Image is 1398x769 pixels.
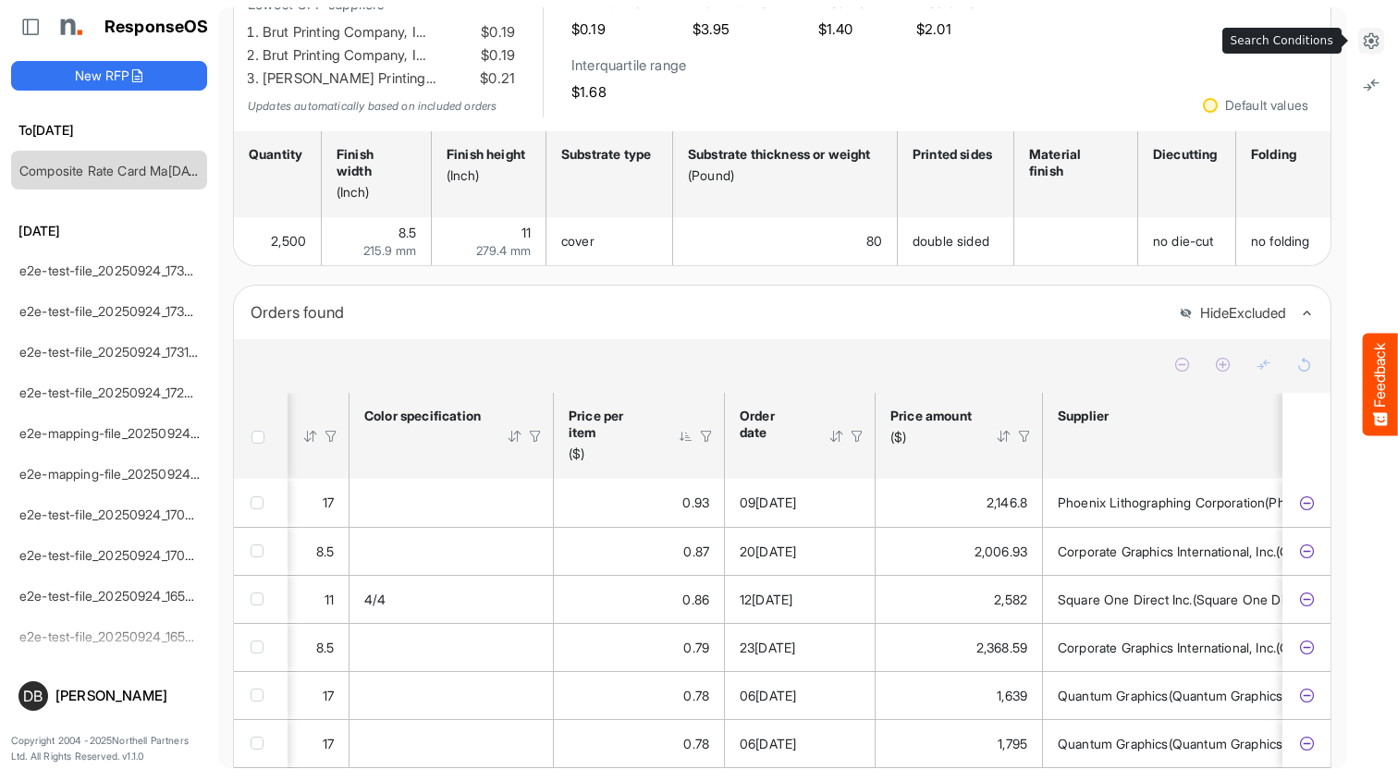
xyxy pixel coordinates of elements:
[1363,334,1398,436] button: Feedback
[571,56,686,75] h6: Interquartile range
[476,67,515,91] span: $0.21
[248,99,497,113] em: Updates automatically based on included orders
[477,21,515,44] span: $0.19
[323,688,334,703] span: 17
[19,588,208,604] a: e2e-test-file_20250924_165507
[916,21,994,37] h5: $2.01
[1058,736,1393,751] span: Quantum Graphics(Quantum Graphics - 52831 - HHGSP)
[976,640,1027,655] span: 2,368.59
[725,575,876,623] td: 12/04/2024 is template cell Column Header httpsnorthellcomontologiesmapping-rulesorderhasorderdate
[740,494,796,510] span: 09[DATE]
[569,446,654,462] div: ($)
[323,494,334,510] span: 17
[1236,217,1332,265] td: no folding is template cell Column Header httpsnorthellcomontologiesmapping-rulesmanufacturinghas...
[316,543,334,559] span: 8.5
[876,719,1043,767] td: 1795 is template cell Column Header httpsnorthellcomontologiesmapping-rulesorderhasprice
[569,408,654,441] div: Price per item
[1282,527,1334,575] td: 6d6b0e76-197a-4fd2-bea7-4cd7991291f2 is template cell Column Header
[1138,217,1236,265] td: no die-cut is template cell Column Header httpsnorthellcomontologiesmapping-rulesmanufacturinghas...
[251,299,1165,325] div: Orders found
[994,592,1027,607] span: 2,582
[521,225,531,240] span: 11
[554,479,725,527] td: 0.9333913043478261 is template cell Column Header price-per-item
[234,217,322,265] td: 2500 is template cell Column Header httpsnorthellcomontologiesmapping-rulesorderhasquantity
[1297,494,1316,512] button: Exclude
[19,163,244,178] a: Composite Rate Card Ma[DATE]maller
[11,733,207,765] p: Copyright 2004 - 2025 Northell Partners Ltd. All Rights Reserved. v 1.1.0
[1282,479,1334,527] td: 79eb09f0-619b-47d1-b869-f25452f9de15 is template cell Column Header
[55,689,200,702] div: [PERSON_NAME]
[399,225,416,240] span: 8.5
[688,167,877,184] div: (Pound)
[561,233,595,249] span: cover
[683,688,709,703] span: 0.78
[1282,671,1334,719] td: a594f5df-1d82-435e-a56e-42cd8e54cbe8 is template cell Column Header
[682,592,709,607] span: 0.86
[890,408,972,424] div: Price amount
[554,575,725,623] td: 0.8606666666666667 is template cell Column Header price-per-item
[234,575,288,623] td: checkbox
[1282,719,1334,767] td: 70d0cc06-9711-43b5-8918-a464ffee5248 is template cell Column Header
[1297,639,1316,657] button: Exclude
[693,21,786,37] h5: $3.95
[263,44,515,67] li: Brut Printing Company, I…
[876,575,1043,623] td: 2582 is template cell Column Header httpsnorthellcomontologiesmapping-rulesorderhasprice
[913,233,989,249] span: double sided
[104,18,209,37] h1: ResponseOS
[23,689,43,703] span: DB
[349,623,554,671] td: is template cell Column Header httpsnorthellcomontologiesmapping-rulesfeaturehascolourspecification
[337,184,411,201] div: (Inch)
[997,688,1027,703] span: 1,639
[725,719,876,767] td: 06/05/2024 is template cell Column Header httpsnorthellcomontologiesmapping-rulesorderhasorderdate
[527,428,544,445] div: Filter Icon
[349,479,554,527] td: is template cell Column Header httpsnorthellcomontologiesmapping-rulesfeaturehascolourspecification
[1058,688,1393,703] span: Quantum Graphics(Quantum Graphics - 52831 - HHGSP)
[876,623,1043,671] td: 2368.59 is template cell Column Header httpsnorthellcomontologiesmapping-rulesorderhasprice
[554,719,725,767] td: 0.7804347826086957 is template cell Column Header price-per-item
[19,547,209,563] a: e2e-test-file_20250924_170436
[1153,233,1214,249] span: no die-cut
[554,527,725,575] td: 0.8725782608695652 is template cell Column Header price-per-item
[913,146,993,163] div: Printed sides
[571,21,660,37] h5: $0.19
[1297,591,1316,609] button: Exclude
[364,592,386,607] span: 4/4
[683,640,709,655] span: 0.79
[363,243,416,258] span: 215.9 mm
[1282,575,1334,623] td: 40ea3fe0-cbe1-4059-be69-0f68f8458825 is template cell Column Header
[19,303,208,319] a: e2e-test-file_20250924_173220
[1014,217,1138,265] td: is template cell Column Header httpsnorthellcomontologiesmapping-rulesmanufacturinghassubstratefi...
[19,384,204,400] a: e2e-test-file_20250924_172913
[725,479,876,527] td: 09/04/2024 is template cell Column Header httpsnorthellcomontologiesmapping-rulesorderhasorderdate
[349,527,554,575] td: is template cell Column Header httpsnorthellcomontologiesmapping-rulesfeaturehascolourspecification
[998,736,1027,751] span: 1,795
[349,575,554,623] td: 4/4 is template cell Column Header httpsnorthellcomontologiesmapping-rulesfeaturehascolourspecifi...
[876,527,1043,575] td: 2006.93 is template cell Column Header httpsnorthellcomontologiesmapping-rulesorderhasprice
[1016,428,1033,445] div: Filter Icon
[234,719,288,767] td: checkbox
[1251,233,1310,249] span: no folding
[1153,146,1215,163] div: Diecutting
[1297,543,1316,561] button: Exclude
[1282,623,1334,671] td: 2f324607-c010-477e-aa64-d91c294df6d2 is template cell Column Header
[682,494,709,510] span: 0.93
[51,8,88,45] img: Northell
[337,146,411,179] div: Finish width
[477,44,515,67] span: $0.19
[234,527,288,575] td: checkbox
[19,466,237,482] a: e2e-mapping-file_20250924_172435
[432,217,546,265] td: 11 is template cell Column Header httpsnorthellcomontologiesmapping-rulesmeasurementhasfinishsize...
[740,688,796,703] span: 06[DATE]
[349,671,554,719] td: is template cell Column Header httpsnorthellcomontologiesmapping-rulesfeaturehascolourspecification
[325,592,334,607] span: 11
[249,146,300,163] div: Quantity
[316,640,334,655] span: 8.5
[349,719,554,767] td: is template cell Column Header httpsnorthellcomontologiesmapping-rulesfeaturehascolourspecification
[271,233,306,249] span: 2,500
[364,408,483,424] div: Color specification
[890,429,972,446] div: ($)
[698,428,715,445] div: Filter Icon
[263,67,515,91] li: [PERSON_NAME] Printing…
[1297,735,1316,753] button: Exclude
[898,217,1014,265] td: double sided is template cell Column Header httpsnorthellcomontologiesmapping-rulesmanufacturingh...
